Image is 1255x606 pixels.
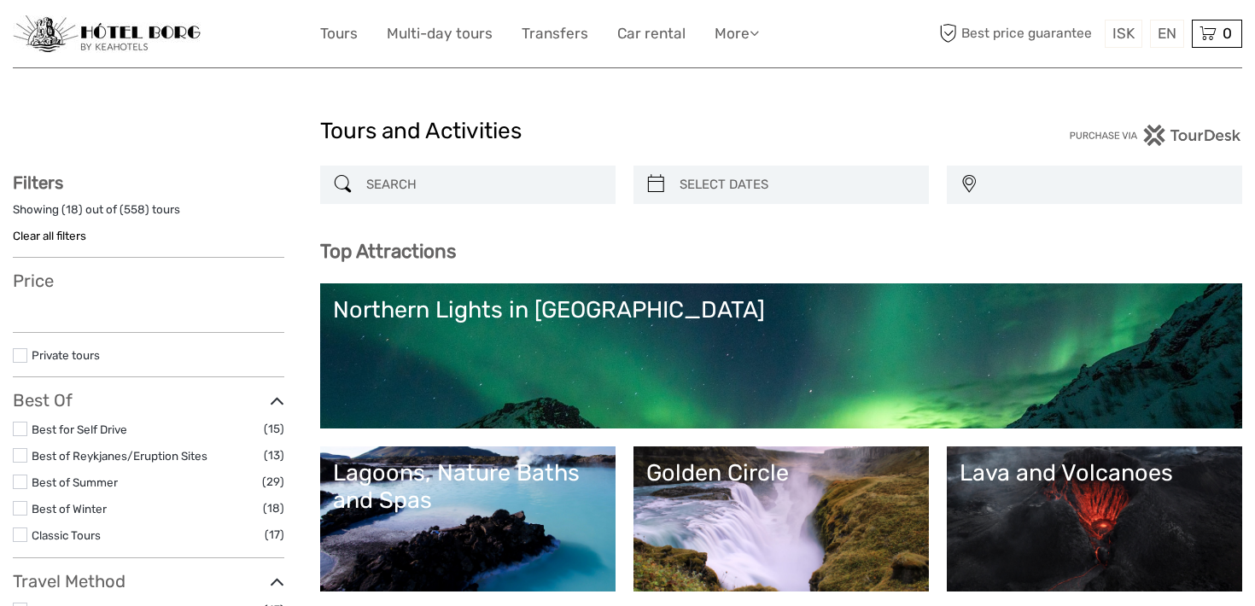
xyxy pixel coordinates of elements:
[265,525,284,545] span: (17)
[320,118,935,145] h1: Tours and Activities
[387,21,493,46] a: Multi-day tours
[960,459,1229,579] a: Lava and Volcanoes
[124,201,145,218] label: 558
[1069,125,1242,146] img: PurchaseViaTourDesk.png
[333,459,603,579] a: Lagoons, Nature Baths and Spas
[935,20,1100,48] span: Best price guarantee
[333,296,1229,416] a: Northern Lights in [GEOGRAPHIC_DATA]
[13,390,284,411] h3: Best Of
[359,170,607,200] input: SEARCH
[646,459,916,487] div: Golden Circle
[333,296,1229,323] div: Northern Lights in [GEOGRAPHIC_DATA]
[13,201,284,228] div: Showing ( ) out of ( ) tours
[320,21,358,46] a: Tours
[960,459,1229,487] div: Lava and Volcanoes
[264,419,284,439] span: (15)
[264,446,284,465] span: (13)
[715,21,759,46] a: More
[263,498,284,518] span: (18)
[32,528,101,542] a: Classic Tours
[1150,20,1184,48] div: EN
[13,229,86,242] a: Clear all filters
[13,571,284,591] h3: Travel Method
[32,449,207,463] a: Best of Reykjanes/Eruption Sites
[13,271,284,291] h3: Price
[13,15,201,53] img: 97-048fac7b-21eb-4351-ac26-83e096b89eb3_logo_small.jpg
[646,459,916,579] a: Golden Circle
[1220,25,1235,42] span: 0
[673,170,920,200] input: SELECT DATES
[32,475,118,489] a: Best of Summer
[13,172,63,193] strong: Filters
[32,502,107,516] a: Best of Winter
[66,201,79,218] label: 18
[32,422,127,436] a: Best for Self Drive
[320,240,456,263] b: Top Attractions
[1112,25,1135,42] span: ISK
[262,472,284,492] span: (29)
[522,21,588,46] a: Transfers
[32,348,100,362] a: Private tours
[617,21,686,46] a: Car rental
[333,459,603,515] div: Lagoons, Nature Baths and Spas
